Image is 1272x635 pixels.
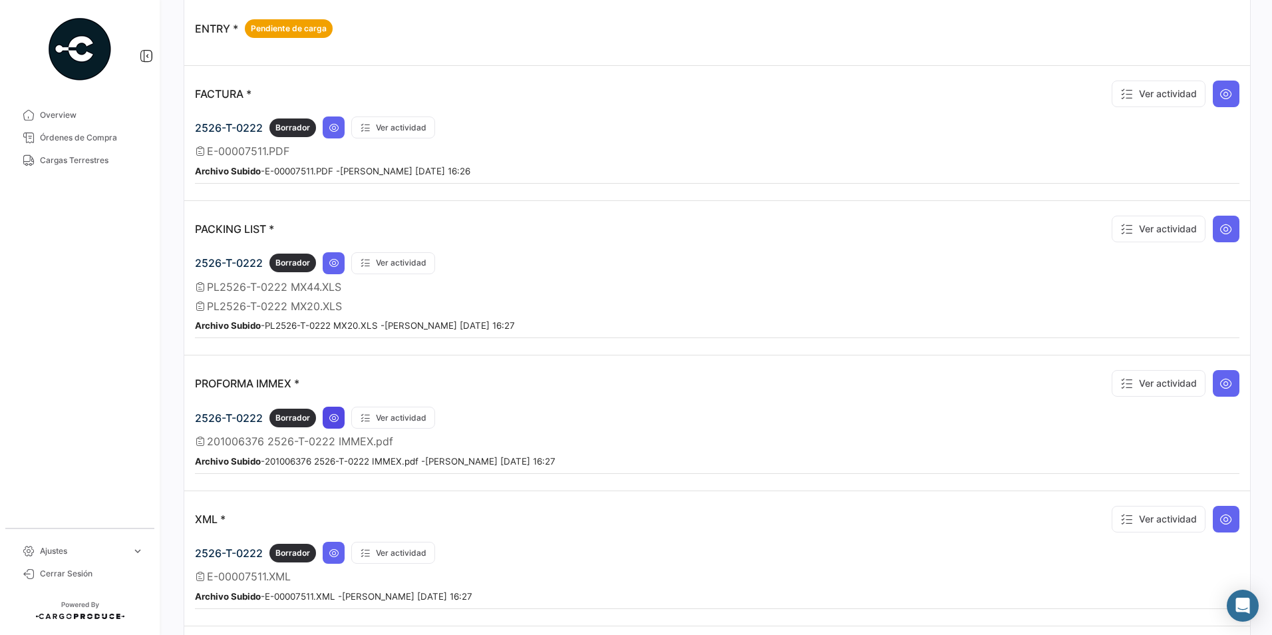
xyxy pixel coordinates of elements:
[275,122,310,134] span: Borrador
[351,116,435,138] button: Ver actividad
[207,300,342,313] span: PL2526-T-0222 MX20.XLS
[195,166,470,176] small: - E-00007511.PDF - [PERSON_NAME] [DATE] 16:26
[195,121,263,134] span: 2526-T-0222
[11,149,149,172] a: Cargas Terrestres
[195,320,515,331] small: - PL2526-T-0222 MX20.XLS - [PERSON_NAME] [DATE] 16:27
[40,132,144,144] span: Órdenes de Compra
[47,16,113,83] img: powered-by.png
[195,256,263,270] span: 2526-T-0222
[195,320,261,331] b: Archivo Subido
[195,591,261,602] b: Archivo Subido
[195,87,251,101] p: FACTURA *
[195,377,299,390] p: PROFORMA IMMEX *
[195,19,333,38] p: ENTRY *
[351,407,435,429] button: Ver actividad
[275,412,310,424] span: Borrador
[275,257,310,269] span: Borrador
[195,546,263,560] span: 2526-T-0222
[251,23,327,35] span: Pendiente de carga
[1112,216,1205,242] button: Ver actividad
[1112,370,1205,397] button: Ver actividad
[275,547,310,559] span: Borrador
[207,144,289,158] span: E-00007511.PDF
[40,109,144,121] span: Overview
[207,280,341,294] span: PL2526-T-0222 MX44.XLS
[207,570,291,583] span: E-00007511.XML
[195,513,226,526] p: XML *
[207,435,393,448] span: 201006376 2526-T-0222 IMMEX.pdf
[40,545,126,557] span: Ajustes
[40,154,144,166] span: Cargas Terrestres
[195,222,274,236] p: PACKING LIST *
[11,126,149,149] a: Órdenes de Compra
[195,456,261,467] b: Archivo Subido
[1227,590,1259,622] div: Abrir Intercom Messenger
[11,104,149,126] a: Overview
[1112,81,1205,107] button: Ver actividad
[1112,506,1205,532] button: Ver actividad
[195,591,472,602] small: - E-00007511.XML - [PERSON_NAME] [DATE] 16:27
[195,166,261,176] b: Archivo Subido
[132,545,144,557] span: expand_more
[351,252,435,274] button: Ver actividad
[195,456,556,467] small: - 201006376 2526-T-0222 IMMEX.pdf - [PERSON_NAME] [DATE] 16:27
[40,568,144,580] span: Cerrar Sesión
[195,411,263,425] span: 2526-T-0222
[351,542,435,564] button: Ver actividad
